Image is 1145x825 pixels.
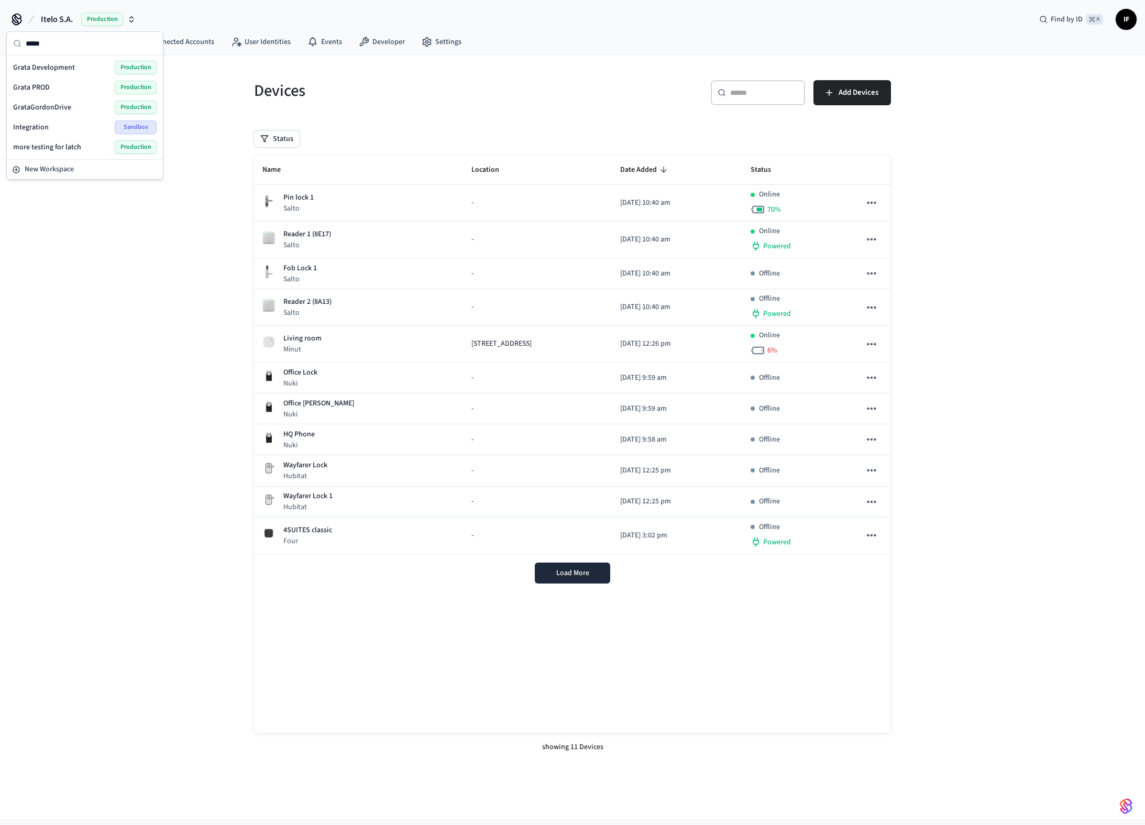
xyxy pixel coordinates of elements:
[262,232,275,244] img: salto_wallreader_pin
[283,502,333,512] p: Hubitat
[25,164,74,175] span: New Workspace
[115,61,157,74] span: Production
[81,13,123,26] span: Production
[759,330,780,341] p: Online
[471,162,513,178] span: Location
[1031,10,1111,29] div: Find by ID⌘ K
[763,537,791,547] span: Powered
[471,530,474,541] span: -
[620,162,670,178] span: Date Added
[115,81,157,94] span: Production
[471,403,474,414] span: -
[283,229,331,240] p: Reader 1 (8E17)
[471,465,474,476] span: -
[751,162,785,178] span: Status
[471,338,532,349] span: [STREET_ADDRESS]
[620,338,734,349] p: [DATE] 12:26 pm
[13,102,71,113] span: GrataGordonDrive
[759,372,780,383] p: Offline
[262,527,275,540] img: 4Suites Lock
[262,493,275,506] img: Placeholder Lock Image
[556,568,589,578] span: Load More
[223,32,299,51] a: User Identities
[1116,9,1137,30] button: IF
[620,465,734,476] p: [DATE] 12:25 pm
[283,525,332,536] p: 4SUITES classic
[759,403,780,414] p: Offline
[759,522,780,533] p: Offline
[813,80,891,105] button: Add Devices
[283,296,332,307] p: Reader 2 (8A13)
[299,32,350,51] a: Events
[262,265,275,279] img: salto_escutcheon
[13,142,81,152] span: more testing for latch
[620,302,734,313] p: [DATE] 10:40 am
[759,293,780,304] p: Offline
[759,226,780,237] p: Online
[13,82,50,93] span: Grata PROD
[620,372,734,383] p: [DATE] 9:59 am
[620,268,734,279] p: [DATE] 10:40 am
[620,530,734,541] p: [DATE] 3:02 pm
[471,372,474,383] span: -
[283,378,317,389] p: Nuki
[254,130,300,147] button: Status
[283,429,315,440] p: HQ Phone
[254,156,891,554] table: sticky table
[262,400,275,413] img: Nuki Smart Lock 3.0 Pro Black, Front
[283,307,332,318] p: Salto
[41,13,73,26] span: Itelo S.A.
[262,462,275,475] img: Placeholder Lock Image
[763,309,791,319] span: Powered
[767,345,777,356] span: 6 %
[283,367,317,378] p: Office Lock
[283,471,327,481] p: Hubitat
[1120,798,1132,815] img: SeamLogoGradient.69752ec5.svg
[262,369,275,382] img: Nuki Smart Lock 3.0 Pro Black, Front
[471,302,474,313] span: -
[7,56,163,159] div: Suggestions
[620,496,734,507] p: [DATE] 12:25 pm
[350,32,413,51] a: Developer
[115,120,157,134] span: Sandbox
[283,203,314,214] p: Salto
[759,434,780,445] p: Offline
[128,32,223,51] a: Connected Accounts
[262,162,294,178] span: Name
[1051,14,1083,25] span: Find by ID
[283,274,317,284] p: Salto
[767,204,781,215] span: 70 %
[283,333,322,344] p: Living room
[620,403,734,414] p: [DATE] 9:59 am
[759,465,780,476] p: Offline
[759,268,780,279] p: Offline
[262,336,275,348] img: Minut Sensor
[283,409,354,420] p: Nuki
[262,299,275,312] img: salto_wallreader_pin
[839,86,878,100] span: Add Devices
[13,122,49,133] span: Integration
[471,496,474,507] span: -
[283,440,315,450] p: Nuki
[620,234,734,245] p: [DATE] 10:40 am
[471,197,474,208] span: -
[262,431,275,444] img: Nuki Smart Lock 3.0 Pro Black, Front
[283,460,327,471] p: Wayfarer Lock
[13,62,75,73] span: Grata Development
[1117,10,1136,29] span: IF
[262,195,275,208] img: salto_escutcheon_pin
[1086,14,1103,25] span: ⌘ K
[283,263,317,274] p: Fob Lock 1
[535,563,610,584] button: Load More
[8,161,162,178] button: New Workspace
[471,268,474,279] span: -
[283,536,332,546] p: Four
[115,101,157,114] span: Production
[759,496,780,507] p: Offline
[471,434,474,445] span: -
[283,344,322,355] p: Minut
[254,80,566,102] h5: Devices
[283,398,354,409] p: Office [PERSON_NAME]
[254,733,891,761] div: showing 11 Devices
[620,434,734,445] p: [DATE] 9:58 am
